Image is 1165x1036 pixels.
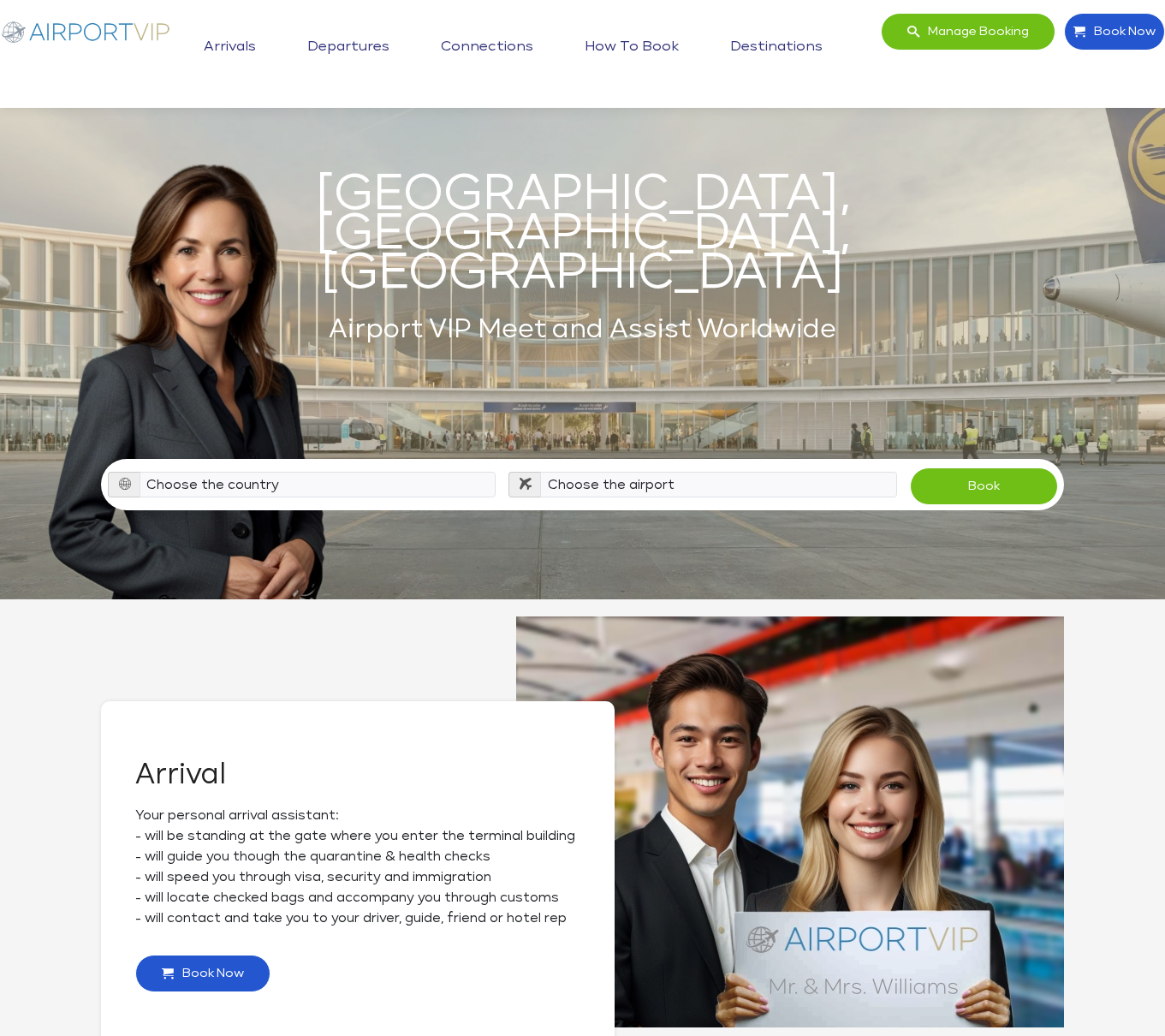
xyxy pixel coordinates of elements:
a: Book Now [135,955,270,992]
h1: [GEOGRAPHIC_DATA], [GEOGRAPHIC_DATA], [GEOGRAPHIC_DATA] [101,176,1064,294]
span: Book Now [1085,14,1156,50]
a: Destinations [726,26,827,68]
a: Arrivals [199,26,260,68]
span: Manage booking [919,14,1029,50]
a: Manage booking [881,13,1055,51]
h2: Arrival [135,761,580,789]
a: Book Now [1064,13,1165,51]
h2: Airport VIP Meet and Assist Worldwide [101,311,1064,349]
p: - will speed you through visa, security and immigration - will locate checked bags and accompany ... [135,867,580,929]
a: Departures [303,26,394,68]
p: Your personal arrival assistant: - will be standing at the gate where you enter the terminal buil... [135,806,580,867]
a: How to book [580,26,683,68]
span: Book Now [174,956,244,991]
button: Book [910,467,1058,505]
a: Connections [437,26,538,68]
